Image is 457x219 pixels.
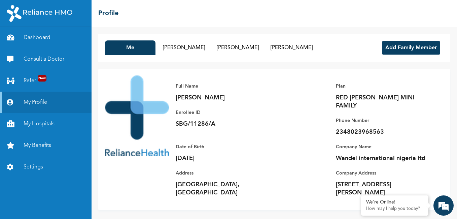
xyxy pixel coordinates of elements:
button: Add Family Member [382,41,440,55]
p: Address [176,169,270,177]
p: Company Name [336,143,430,151]
p: Date of Birth [176,143,270,151]
button: [PERSON_NAME] [267,40,317,55]
p: 2348023968563 [336,128,430,136]
p: [GEOGRAPHIC_DATA], [GEOGRAPHIC_DATA] [176,181,270,197]
span: New [38,75,46,82]
button: [PERSON_NAME] [213,40,263,55]
p: Company Address [336,169,430,177]
p: Phone Number [336,117,430,125]
h2: Profile [98,8,118,19]
p: [PERSON_NAME] [176,94,270,102]
p: SBG/11286/A [176,120,270,128]
p: RED [PERSON_NAME] MINI FAMILY [336,94,430,110]
p: Enrollee ID [176,108,270,117]
img: Enrollee [105,75,169,156]
p: How may I help you today? [366,206,423,212]
p: [STREET_ADDRESS][PERSON_NAME] [336,181,430,197]
button: Me [105,40,155,55]
div: We're Online! [366,199,423,205]
p: Wandel international nigeria ltd [336,154,430,162]
p: [DATE] [176,154,270,162]
p: Plan [336,82,430,90]
p: Full Name [176,82,270,90]
img: RelianceHMO's Logo [7,5,72,22]
button: [PERSON_NAME] [159,40,209,55]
